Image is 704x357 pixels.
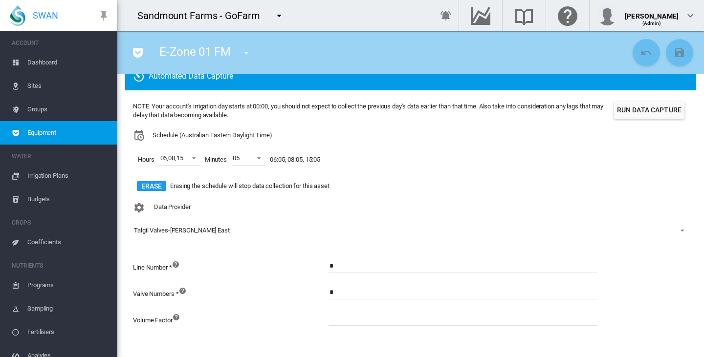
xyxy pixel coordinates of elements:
md-icon: icon-content-save [674,47,685,59]
span: Hours [133,150,159,169]
div: [PERSON_NAME] [625,7,679,17]
md-icon: Go to the Data Hub [469,10,492,21]
button: icon-menu-down [269,6,289,25]
span: ACCOUNT [12,35,110,51]
md-icon: icon-camera-timer [133,71,149,83]
span: Coefficients [27,231,110,254]
md-icon: icon-chevron-down [684,10,696,21]
span: Sampling [27,297,110,320]
md-icon: Click here for help [556,10,579,21]
button: Save Changes [666,39,693,66]
div: 05 [233,154,240,162]
div: Sandmount Farms - GoFarm [137,9,269,22]
md-icon: icon-menu-down [241,47,252,59]
span: E-Zone 01 FM [159,45,231,59]
div: 15 [176,154,183,163]
label: Volume Factor [133,311,173,337]
span: NUTRIENTS [12,258,110,273]
span: SWAN [33,9,58,21]
md-icon: icon-menu-down [273,10,285,21]
md-icon: icon-calendar-clock [133,129,145,141]
span: CROPS [12,215,110,231]
span: 06:05, 08:05, 15:05 [265,150,325,169]
button: icon-menu-down [237,43,256,63]
div: NOTE: Your account's irrigation day starts at 00:00, you should not expect to collect the previou... [133,102,610,120]
span: Minutes [200,150,232,169]
button: Cancel Changes [633,39,660,66]
md-icon: icon-bell-ring [440,10,452,21]
span: Sites [27,74,110,98]
span: Automated Data Capture [133,71,233,83]
md-icon: icon-cog [133,202,145,213]
div: The numbers of the valves delivering water, specify them as as a comma-separated series of number... [329,285,622,311]
div: If the volume is to be split between multiple SWAN flow meters, nominate the factor to be applied... [329,311,622,337]
md-icon: If the volume is to be split between multiple SWAN flow meters, nominate the factor to be applied... [173,311,184,323]
span: Schedule (Australian Eastern Daylight Time) [153,131,272,140]
span: Groups [27,98,110,121]
md-select: Configuration: Talgil Valves-Lawlor East [133,223,688,238]
label: Valve Numbers * [133,285,179,311]
md-icon: The irrigation line number [172,258,184,270]
md-icon: icon-pin [98,10,110,21]
button: Erase [137,181,166,191]
button: Run Data Capture [614,101,684,119]
span: Equipment [27,121,110,145]
span: Erasing the schedule will stop data collection for this asset [170,182,330,190]
md-icon: The numbers of the valves delivering water, specify them as as a comma-separated series of number... [179,285,191,296]
span: Budgets [27,188,110,211]
div: Talgil Valves-[PERSON_NAME] East [134,227,230,234]
div: 08 [168,154,175,163]
span: Programs [27,273,110,297]
span: (Admin) [642,21,661,26]
span: Data Provider [154,204,191,211]
md-icon: icon-pocket [132,47,144,59]
div: 06 [160,154,167,163]
img: SWAN-Landscape-Logo-Colour-drop.png [10,5,25,26]
img: profile.jpg [597,6,617,25]
span: WATER [12,148,110,164]
span: Dashboard [27,51,110,74]
md-icon: Search the knowledge base [512,10,536,21]
div: The irrigation line number [329,258,622,285]
button: icon-bell-ring [436,6,456,25]
span: Irrigation Plans [27,164,110,188]
span: Fertilisers [27,320,110,344]
md-icon: icon-undo [640,47,652,59]
span: , , [160,154,183,163]
label: Line Number * [133,258,172,285]
button: icon-pocket [128,43,148,63]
